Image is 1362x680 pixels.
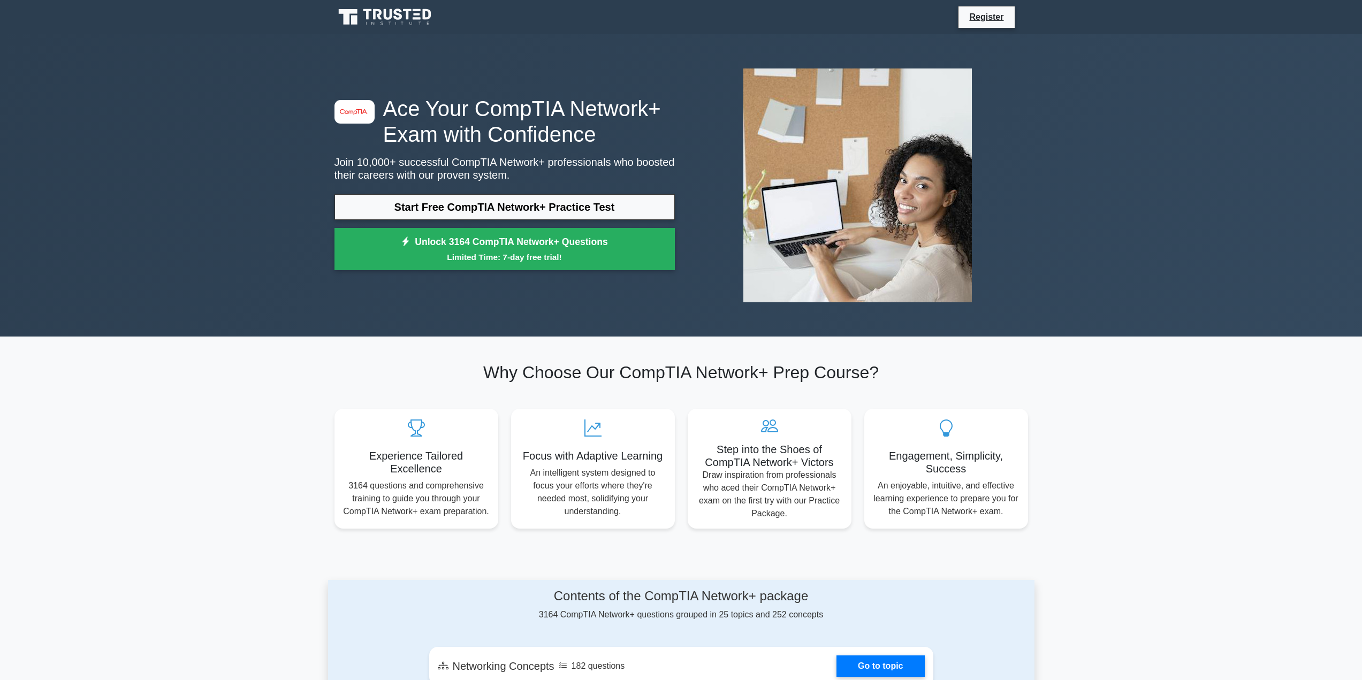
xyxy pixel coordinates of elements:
a: Go to topic [836,655,924,677]
h1: Ace Your CompTIA Network+ Exam with Confidence [334,96,675,147]
a: Unlock 3164 CompTIA Network+ QuestionsLimited Time: 7-day free trial! [334,228,675,271]
p: Draw inspiration from professionals who aced their CompTIA Network+ exam on the first try with ou... [696,469,843,520]
a: Register [963,10,1010,24]
h5: Engagement, Simplicity, Success [873,449,1019,475]
p: An intelligent system designed to focus your efforts where they're needed most, solidifying your ... [520,467,666,518]
a: Start Free CompTIA Network+ Practice Test [334,194,675,220]
h5: Focus with Adaptive Learning [520,449,666,462]
div: 3164 CompTIA Network+ questions grouped in 25 topics and 252 concepts [429,589,933,621]
p: Join 10,000+ successful CompTIA Network+ professionals who boosted their careers with our proven ... [334,156,675,181]
h5: Step into the Shoes of CompTIA Network+ Victors [696,443,843,469]
p: 3164 questions and comprehensive training to guide you through your CompTIA Network+ exam prepara... [343,479,490,518]
h4: Contents of the CompTIA Network+ package [429,589,933,604]
h2: Why Choose Our CompTIA Network+ Prep Course? [334,362,1028,383]
small: Limited Time: 7-day free trial! [348,251,661,263]
p: An enjoyable, intuitive, and effective learning experience to prepare you for the CompTIA Network... [873,479,1019,518]
h5: Experience Tailored Excellence [343,449,490,475]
